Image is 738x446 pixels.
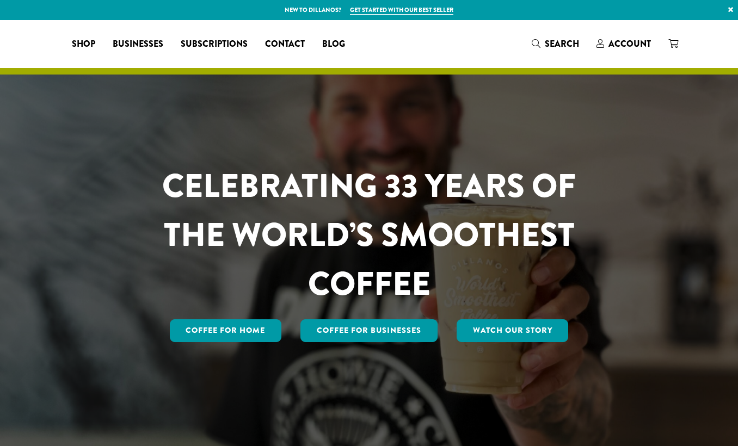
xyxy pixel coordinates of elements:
a: Watch Our Story [457,319,569,342]
a: Get started with our best seller [350,5,453,15]
span: Businesses [113,38,163,51]
a: Coffee For Businesses [300,319,438,342]
span: Account [608,38,651,50]
h1: CELEBRATING 33 YEARS OF THE WORLD’S SMOOTHEST COFFEE [130,162,608,308]
a: Shop [63,35,104,53]
span: Shop [72,38,95,51]
span: Contact [265,38,305,51]
a: Search [523,35,588,53]
span: Blog [322,38,345,51]
span: Search [545,38,579,50]
a: Coffee for Home [170,319,282,342]
span: Subscriptions [181,38,248,51]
